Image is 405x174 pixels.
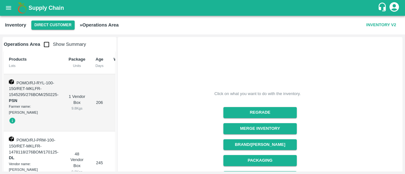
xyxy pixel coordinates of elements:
span: Show Summary [40,42,86,47]
button: Inventory V2 [364,20,399,31]
b: Operations Area [4,42,40,47]
b: Inventory [5,22,26,27]
div: account of current user [389,1,400,15]
a: Supply Chain [28,3,377,12]
div: Lots [9,63,59,69]
span: - [9,92,59,103]
div: Days [96,63,103,69]
b: Supply Chain [28,5,64,11]
div: 1 Vendor Box [69,94,85,111]
button: Brand/[PERSON_NAME] [223,139,296,150]
div: customer-support [377,2,389,14]
strong: DL [9,155,14,160]
div: Kgs [114,63,127,69]
img: logo [16,2,28,14]
img: box [9,79,14,84]
div: 9.8 Kgs [69,105,85,111]
button: Regrade [223,107,296,118]
strong: PSN [9,98,17,103]
span: POMO/RJ-RYL-100-150/RET-MKLFR-1545295/276BOM/250225 [9,81,57,97]
button: Select DC [31,21,75,30]
div: Units [69,63,85,69]
b: Package [69,57,85,62]
div: Click on what you want to do with the inventory. [215,91,301,97]
button: Merge Inventory [223,123,296,134]
button: open drawer [1,1,16,15]
b: Products [9,57,27,62]
td: 206 [90,74,109,132]
button: Packaging [223,155,296,166]
img: box [9,136,14,141]
span: POMO/RJ-PRM-100-150/RET-MKLFR-1478118/276BOM/170125 [9,138,57,154]
div: Farmer name: [PERSON_NAME] [9,104,59,115]
b: » Operations Area [80,22,119,27]
b: Weight [114,57,127,62]
b: Age [96,57,103,62]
